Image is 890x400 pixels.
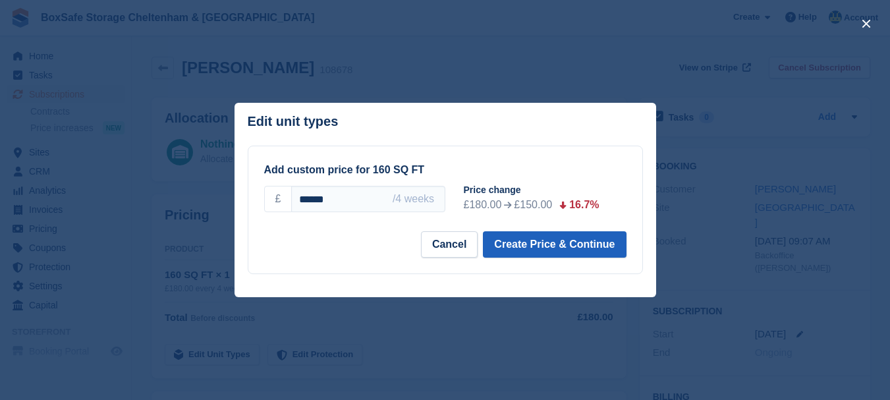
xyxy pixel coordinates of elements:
[569,197,599,213] div: 16.7%
[464,197,502,213] div: £180.00
[483,231,626,258] button: Create Price & Continue
[264,162,626,178] div: Add custom price for 160 SQ FT
[421,231,478,258] button: Cancel
[248,114,339,129] p: Edit unit types
[856,13,877,34] button: close
[514,197,552,213] div: £150.00
[464,183,637,197] div: Price change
